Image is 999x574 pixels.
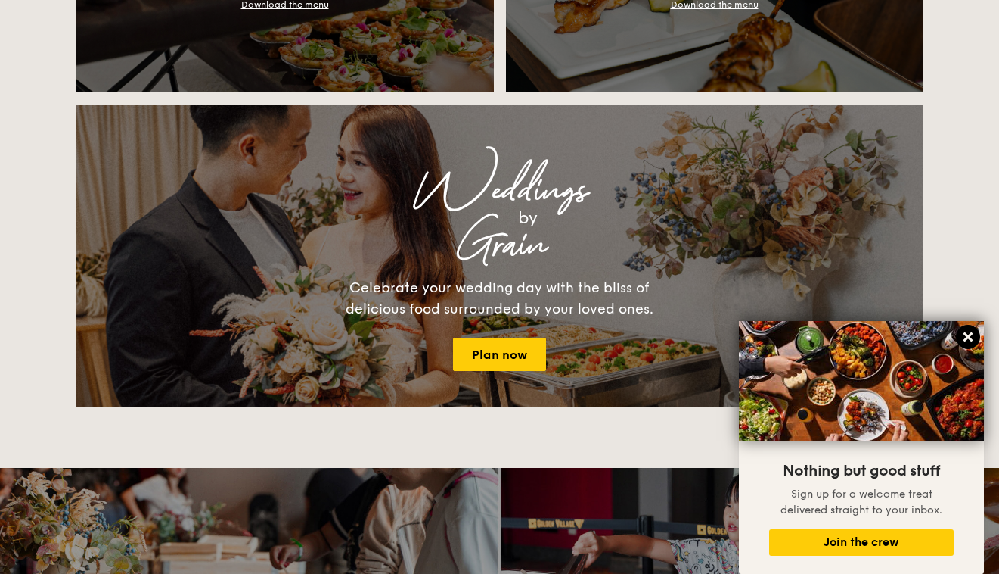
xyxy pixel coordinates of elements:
button: Join the crew [769,529,954,556]
div: Grain [209,232,790,259]
span: Nothing but good stuff [783,462,940,480]
div: by [265,204,790,232]
img: DSC07876-Edit02-Large.jpeg [739,321,984,441]
div: Celebrate your wedding day with the bliss of delicious food surrounded by your loved ones. [330,277,670,320]
div: Weddings [209,177,790,204]
a: Plan now [453,338,546,371]
span: Sign up for a welcome treat delivered straight to your inbox. [780,488,942,516]
button: Close [956,325,980,349]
